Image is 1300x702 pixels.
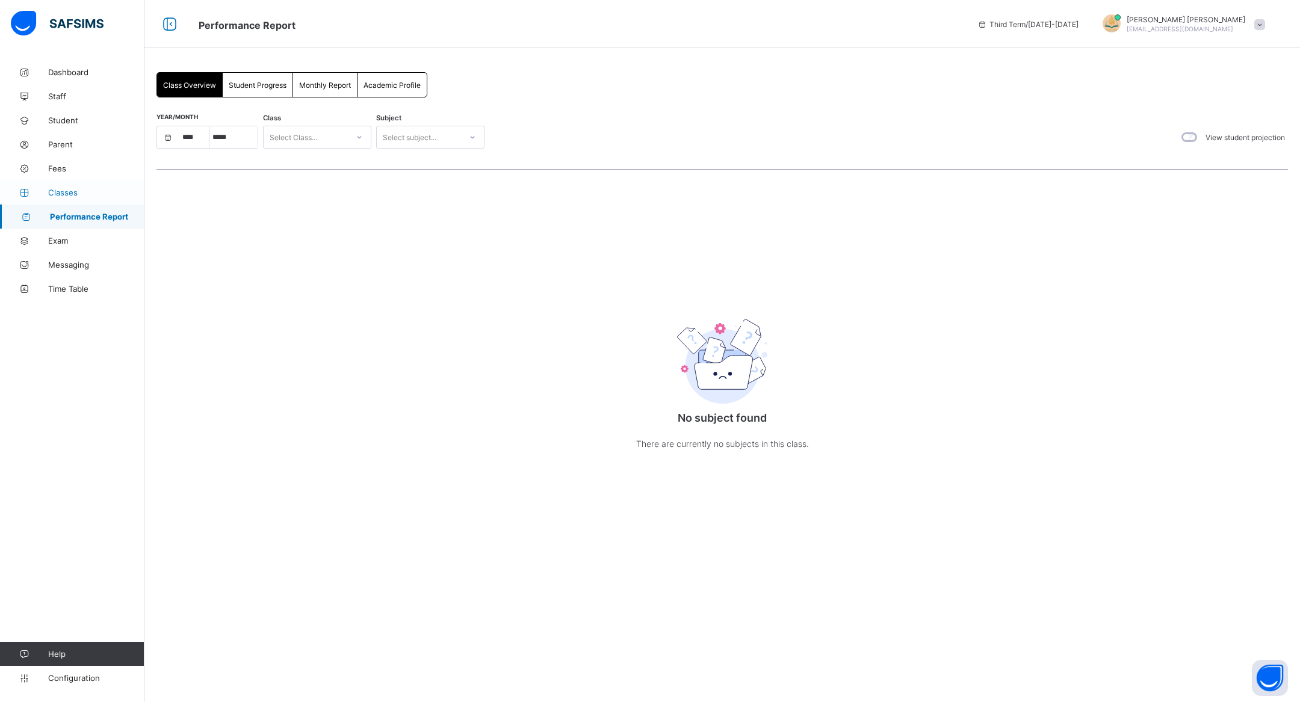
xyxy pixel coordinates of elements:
span: Fees [48,164,144,173]
span: Performance Report [50,212,144,221]
span: Subject [376,114,401,122]
p: No subject found [602,411,843,424]
span: Messaging [48,260,144,269]
span: Help [48,649,144,659]
div: Select subject... [383,126,436,149]
span: Academic Profile [364,81,421,90]
span: Dashboard [48,67,144,77]
span: Configuration [48,673,144,683]
span: Classes [48,188,144,197]
label: View student projection [1206,133,1285,142]
span: session/term information [977,20,1079,29]
div: No subject found [602,286,843,475]
span: Student Progress [229,81,286,90]
div: Select Class... [270,126,317,149]
span: Year/Month [156,113,198,120]
span: Parent [48,140,144,149]
span: Student [48,115,144,125]
span: Staff [48,91,144,101]
span: Exam [48,236,144,245]
span: Class [263,114,281,122]
button: Open asap [1252,660,1288,696]
p: There are currently no subjects in this class. [602,436,843,451]
span: [PERSON_NAME] [PERSON_NAME] [1127,15,1245,24]
span: Time Table [48,284,144,294]
span: Class Overview [163,81,216,90]
span: Performance Report [199,19,296,31]
img: safsims [11,11,104,36]
span: [EMAIL_ADDRESS][DOMAIN_NAME] [1127,25,1233,32]
span: Monthly Report [299,81,351,90]
img: emptyFolder.c0dd6c77127a4b698b748a2c71dfa8de.svg [677,319,767,404]
div: MOHAMEDMOHAMED [1091,14,1271,34]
